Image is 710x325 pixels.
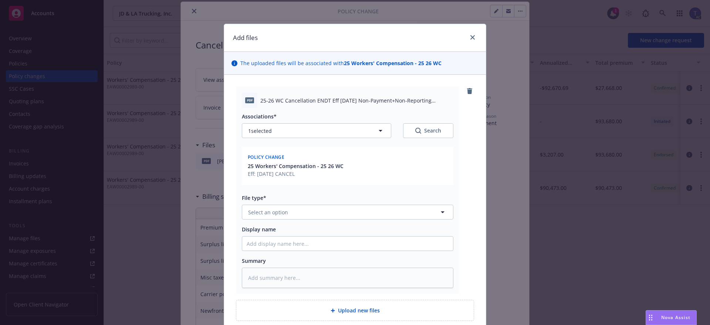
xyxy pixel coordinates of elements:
span: Policy change [248,154,284,160]
button: Nova Assist [646,310,697,325]
div: Drag to move [646,311,655,325]
button: 25 Workers' Compensation - 25 26 WC [248,162,344,170]
span: Eff: [DATE] CANCEL [248,170,344,178]
span: Nova Assist [661,314,690,321]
